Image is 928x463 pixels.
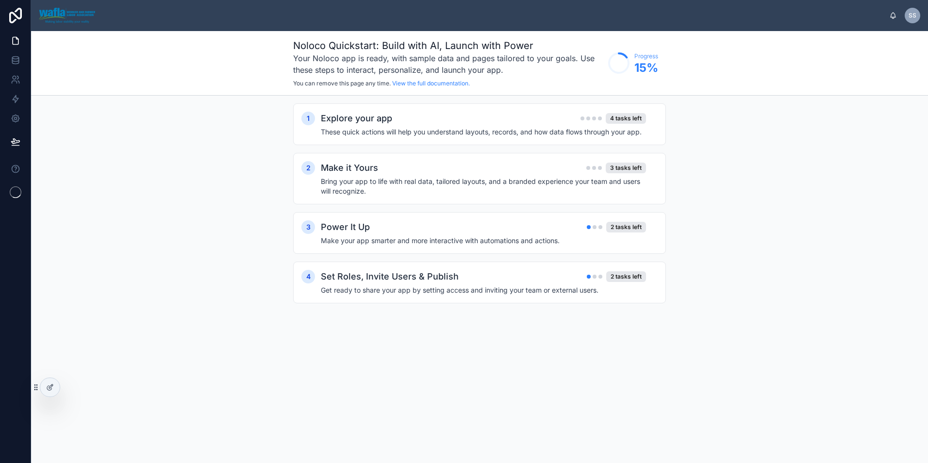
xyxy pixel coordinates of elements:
[301,220,315,234] div: 3
[293,80,391,87] span: You can remove this page any time.
[293,39,603,52] h1: Noloco Quickstart: Build with AI, Launch with Power
[634,60,658,76] span: 15 %
[293,52,603,76] h3: Your Noloco app is ready, with sample data and pages tailored to your goals. Use these steps to i...
[321,127,646,137] h4: These quick actions will help you understand layouts, records, and how data flows through your app.
[606,222,646,232] div: 2 tasks left
[321,177,646,196] h4: Bring your app to life with real data, tailored layouts, and a branded experience your team and u...
[301,112,315,125] div: 1
[31,96,928,331] div: scrollable content
[606,113,646,124] div: 4 tasks left
[321,161,378,175] h2: Make it Yours
[321,270,459,283] h2: Set Roles, Invite Users & Publish
[321,285,646,295] h4: Get ready to share your app by setting access and inviting your team or external users.
[606,163,646,173] div: 3 tasks left
[321,236,646,246] h4: Make your app smarter and more interactive with automations and actions.
[321,112,392,125] h2: Explore your app
[606,271,646,282] div: 2 tasks left
[301,161,315,175] div: 2
[321,220,370,234] h2: Power It Up
[103,14,889,17] div: scrollable content
[909,12,916,19] span: SS
[634,52,658,60] span: Progress
[301,270,315,283] div: 4
[392,80,470,87] a: View the full documentation.
[39,8,95,23] img: App logo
